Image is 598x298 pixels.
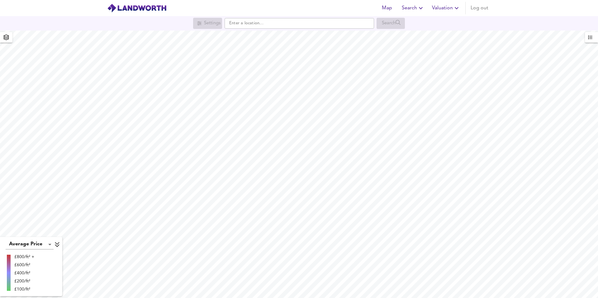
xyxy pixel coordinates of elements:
[14,254,34,260] div: £800/ft² +
[14,278,34,284] div: £200/ft²
[430,2,463,14] button: Valuation
[377,18,405,29] div: Search for a location first or explore the map
[107,3,167,13] img: logo
[402,4,425,12] span: Search
[14,286,34,292] div: £100/ft²
[6,239,54,249] div: Average Price
[193,18,222,29] div: Search for a location first or explore the map
[432,4,460,12] span: Valuation
[468,2,491,14] button: Log out
[14,262,34,268] div: £600/ft²
[399,2,427,14] button: Search
[225,18,374,29] input: Enter a location...
[14,270,34,276] div: £400/ft²
[379,4,394,12] span: Map
[377,2,397,14] button: Map
[471,4,488,12] span: Log out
